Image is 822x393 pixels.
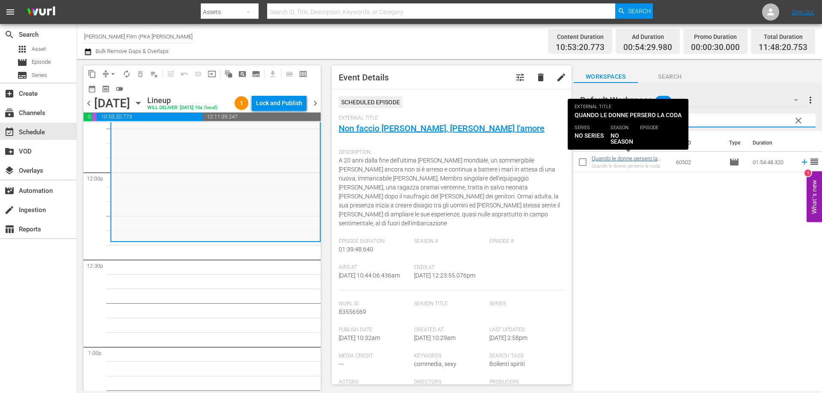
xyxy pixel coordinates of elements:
[205,67,219,81] span: Update Metadata from Key Asset
[489,327,560,334] span: Last Updated
[339,379,410,386] span: Actors
[219,65,235,82] span: Refresh All Search Blocks
[21,2,62,22] img: ans4CAIJ8jUAAAAAAAAAAAAAAAAAAAAAAAAgQb4GAAAAAAAAAAAAAAAAAAAAAAAAJMjXAAAAAAAAAAAAAAAAAAAAAAAAgAT5G...
[339,308,366,315] span: 83556569
[235,100,248,106] span: 1
[805,95,816,105] span: more_vert
[4,224,15,234] span: Reports
[339,327,410,334] span: Publish Date
[147,96,217,105] div: Lineup
[339,334,380,341] span: [DATE] 10:32am
[729,157,739,167] span: Episode
[691,31,740,43] div: Promo Duration
[691,43,740,53] span: 00:00:30.000
[671,131,724,155] th: Ext. ID
[805,90,816,110] button: more_vert
[628,3,651,19] span: Search
[249,67,263,81] span: Create Series Block
[339,301,410,307] span: Wurl Id
[414,334,456,341] span: [DATE] 10:29am
[592,131,672,155] th: Title
[280,65,296,82] span: Day Calendar View
[339,264,410,271] span: Airs At
[88,70,96,78] span: content_copy
[32,45,46,53] span: Asset
[4,30,15,40] span: Search
[623,43,672,53] span: 00:54:29.980
[5,7,15,17] span: menu
[299,70,307,78] span: calendar_view_week_outlined
[793,115,804,126] span: clear
[807,171,822,222] button: Open Feedback Widget
[339,246,373,253] span: 01:39:48.640
[800,157,809,167] svg: Add to Schedule
[238,70,247,78] span: pageview_outlined
[574,71,638,82] span: Workspaces
[252,70,260,78] span: subtitles_outlined
[134,67,147,81] span: Select an event to delete
[4,205,15,215] span: Ingestion
[339,353,410,360] span: Media Credit
[17,44,27,54] span: Asset
[310,98,321,109] span: chevron_right
[414,353,485,360] span: Keywords
[414,238,485,245] span: Season #
[32,58,51,66] span: Episode
[235,67,249,81] span: Create Search Block
[101,85,110,93] span: preview_outlined
[256,95,302,111] div: Lock and Publish
[556,43,605,53] span: 10:53:20.773
[339,360,344,367] span: ---
[339,272,400,279] span: [DATE] 10:44:06.436am
[515,72,525,83] span: Customize Event
[83,98,94,109] span: chevron_left
[414,360,456,367] span: commedia, sexy
[592,163,669,169] div: Quando le donne persero la coda
[809,157,819,167] span: reorder
[414,264,485,271] span: Ends At
[759,43,807,53] span: 11:48:20.753
[94,48,169,54] span: Bulk Remove Gaps & Overlaps
[339,96,402,108] div: Scheduled Episode
[4,108,15,118] span: Channels
[530,67,551,88] button: delete
[17,57,27,68] span: Episode
[113,82,126,96] span: 24 hours Lineup View is OFF
[510,67,530,88] button: tune
[4,146,15,157] span: VOD
[489,238,560,245] span: Episode #
[655,92,671,110] span: 345
[263,65,280,82] span: Download as CSV
[489,334,527,341] span: [DATE] 2:58pm
[580,88,806,112] div: Default Workspace
[414,301,485,307] span: Season Title
[489,301,560,307] span: Series
[623,31,672,43] div: Ad Duration
[203,112,321,121] span: 12:11:39.247
[4,127,15,137] span: Schedule
[99,67,120,81] span: Remove Gaps & Overlaps
[592,155,661,168] a: Quando le donne persero la coda
[85,82,99,96] span: Month Calendar View
[615,3,653,19] button: Search
[150,70,158,78] span: playlist_remove_outlined
[749,152,796,172] td: 01:54:48.320
[339,157,560,227] span: A 20 anni dalla fine dell'ultima [PERSON_NAME] mondiale, un sommergibile [PERSON_NAME] ancora non...
[88,85,96,93] span: date_range_outlined
[489,360,525,367] span: Bollenti spiriti
[556,72,566,83] span: edit
[32,71,47,80] span: Series
[804,169,811,176] div: 1
[792,9,814,15] a: Sign Out
[99,82,113,96] span: View Backup
[414,272,475,279] span: [DATE] 12:23:55.076pm
[4,186,15,196] span: Automation
[101,70,110,78] span: compress
[94,96,130,110] div: [DATE]
[673,152,726,172] td: 60502
[556,31,605,43] div: Content Duration
[122,70,131,78] span: autorenew_outlined
[791,113,805,127] button: clear
[489,379,560,386] span: Producers
[147,105,217,111] div: WILL DELIVER: [DATE] 10a (local)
